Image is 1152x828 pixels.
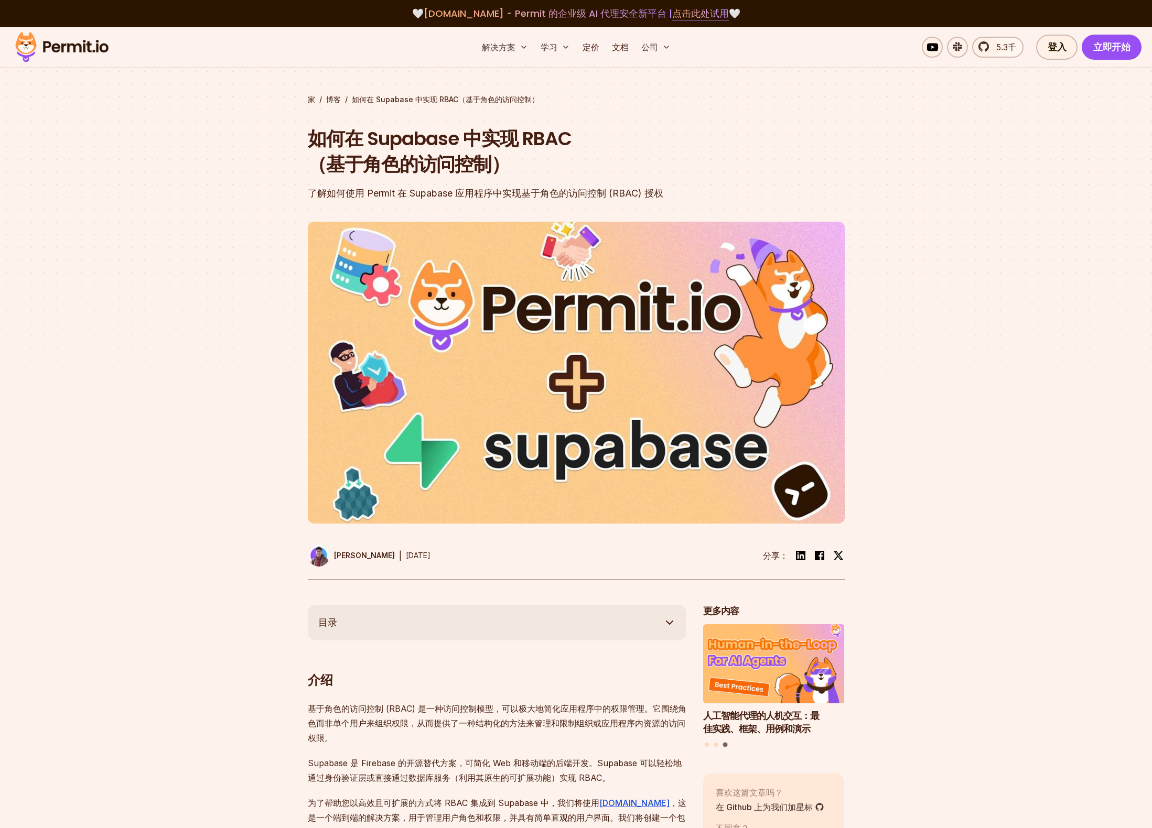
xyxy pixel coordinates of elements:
[308,222,845,524] img: 如何在 Supabase 中实现 RBAC（基于角色的访问控制）
[536,37,574,58] button: 学习
[308,605,686,640] button: 目录
[672,7,729,20] a: 点击此处试用
[412,7,424,20] font: 🤍
[813,549,826,562] img: Facebook
[424,7,672,20] font: [DOMAIN_NAME] - Permit 的企业级 AI 代理安全新平台 |
[308,703,686,743] font: 基于角色的访问控制 (RBAC) 是一种访问控制模型，可以极大地简化应用程序中的权限管理。它围绕角色而非单个用户来组织权限，从而提供了一种结构化的方法来管理和限制组织或应用程序内资源的访问权限。
[763,550,788,561] font: 分享：
[996,42,1016,52] font: 5.3千
[318,617,337,628] font: 目录
[703,604,739,617] font: 更多内容
[541,42,557,52] font: 学习
[326,95,341,104] font: 博客
[308,125,572,178] font: 如何在 Supabase 中实现 RBAC（基于角色的访问控制）
[482,42,515,52] font: 解决方案
[703,624,845,736] a: 人工智能代理的人机交互：最佳实践、框架、用例和演示人工智能代理的人机交互：最佳实践、框架、用例和演示
[308,188,663,199] font: 了解如何使用 Permit 在 Supabase 应用程序中实现基于角色的访问控制 (RBAC) 授权
[608,37,633,58] a: 文档
[716,801,824,813] a: 在 Github 上为我们加星标
[723,742,728,747] button: 转至幻灯片 3
[308,95,315,104] font: 家
[703,624,845,736] li: 3 之 3
[308,94,315,105] a: 家
[334,551,395,560] font: [PERSON_NAME]
[319,95,322,104] font: /
[972,37,1024,58] a: 5.3千
[308,544,330,566] img: 阿林达姆·马宗德
[10,29,113,65] img: 许可证标志
[1036,35,1078,60] a: 登入
[714,743,718,747] button: 转至幻灯片 2
[612,42,629,52] font: 文档
[794,549,807,562] img: 领英
[703,709,819,735] font: 人工智能代理的人机交互：最佳实践、框架、用例和演示
[406,551,430,560] font: [DATE]
[716,787,783,798] font: 喜欢这篇文章吗？
[578,37,604,58] a: 定价
[308,672,333,688] font: 介绍
[583,42,599,52] font: 定价
[308,758,682,783] font: Supabase 是 Firebase 的开源替代方案，可简化 Web 和移动端的后端开发。Supabase 可以轻松地通过身份验证层或直接通过数据库服务（利用其原生的可扩展功能）实现 RBAC。
[705,743,709,747] button: 转至幻灯片 1
[399,550,402,561] font: |
[1082,35,1142,60] a: 立即开始
[637,37,675,58] button: 公司
[478,37,532,58] button: 解决方案
[729,7,740,20] font: 🤍
[703,624,845,748] div: 帖子
[641,42,658,52] font: 公司
[703,624,845,704] img: 人工智能代理的人机交互：最佳实践、框架、用例和演示
[833,550,844,561] img: 叽叽喳喳
[1048,40,1066,53] font: 登入
[308,798,599,808] font: 为了帮助您以高效且可扩展的方式将 RBAC 集成到 Supabase 中，我们将使用
[345,95,348,104] font: /
[599,798,670,808] a: [DOMAIN_NAME]
[1093,40,1130,53] font: 立即开始
[308,544,395,566] a: [PERSON_NAME]
[326,94,341,105] a: 博客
